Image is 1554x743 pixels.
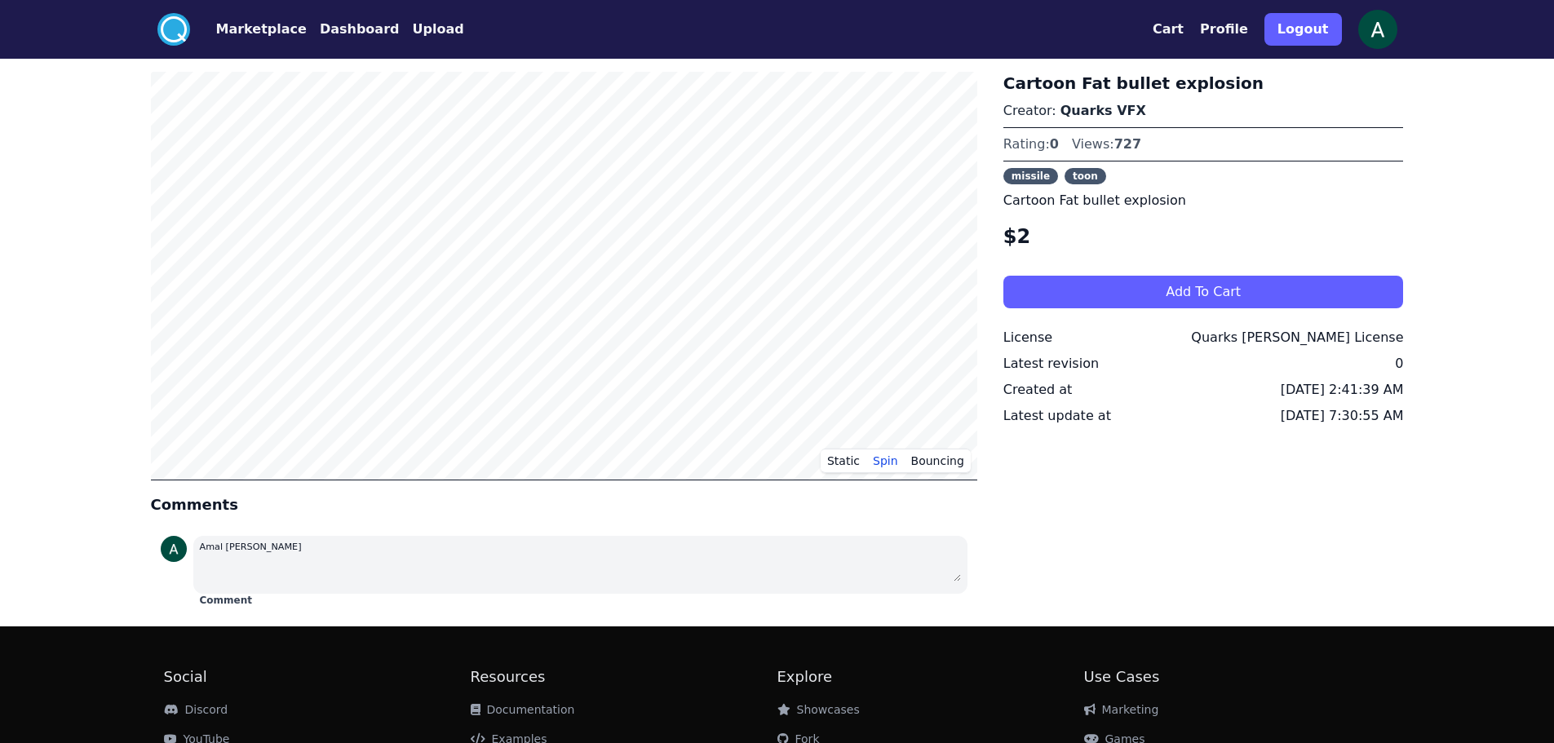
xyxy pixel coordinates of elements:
span: 0 [1050,136,1059,152]
div: Created at [1003,380,1072,400]
img: profile [1358,10,1397,49]
button: Dashboard [320,20,400,39]
a: Dashboard [307,20,400,39]
button: Cart [1153,20,1184,39]
a: Upload [399,20,463,39]
button: Bouncing [905,449,971,473]
button: Static [821,449,866,473]
div: Latest revision [1003,354,1099,374]
button: Profile [1200,20,1248,39]
a: Documentation [471,703,575,716]
button: Marketplace [216,20,307,39]
h2: Resources [471,666,777,688]
div: 0 [1395,354,1403,374]
button: Upload [412,20,463,39]
img: profile [161,536,187,562]
a: Quarks VFX [1060,103,1146,118]
p: Creator: [1003,101,1404,121]
h3: Cartoon Fat bullet explosion [1003,72,1404,95]
h4: $2 [1003,223,1404,250]
a: Marketplace [190,20,307,39]
div: License [1003,328,1052,347]
small: Amal [PERSON_NAME] [200,542,302,552]
button: Comment [200,594,252,607]
div: [DATE] 2:41:39 AM [1281,380,1404,400]
p: Cartoon Fat bullet explosion [1003,191,1404,210]
span: missile [1003,168,1058,184]
div: Views: [1072,135,1141,154]
button: Logout [1264,13,1342,46]
button: Add To Cart [1003,276,1404,308]
div: Latest update at [1003,406,1111,426]
h4: Comments [151,493,977,516]
a: Discord [164,703,228,716]
a: Marketing [1084,703,1159,716]
button: Spin [866,449,905,473]
div: Quarks [PERSON_NAME] License [1191,328,1403,347]
span: toon [1065,168,1106,184]
h2: Social [164,666,471,688]
div: [DATE] 7:30:55 AM [1281,406,1404,426]
a: Showcases [777,703,860,716]
span: 727 [1114,136,1141,152]
h2: Explore [777,666,1084,688]
h2: Use Cases [1084,666,1391,688]
a: Logout [1264,7,1342,52]
div: Rating: [1003,135,1059,154]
